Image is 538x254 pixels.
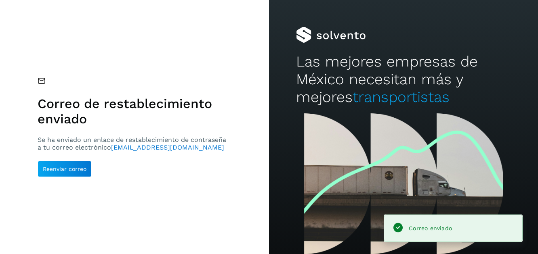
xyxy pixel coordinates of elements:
span: [EMAIL_ADDRESS][DOMAIN_NAME] [111,144,224,151]
span: transportistas [353,88,450,106]
h2: Las mejores empresas de México necesitan más y mejores [296,53,511,106]
button: Reenviar correo [38,161,92,177]
p: Se ha enviado un enlace de restablecimiento de contraseña a tu correo electrónico [38,136,229,151]
h1: Correo de restablecimiento enviado [38,96,229,127]
span: Reenviar correo [43,166,86,172]
span: Correo enviado [409,225,452,231]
